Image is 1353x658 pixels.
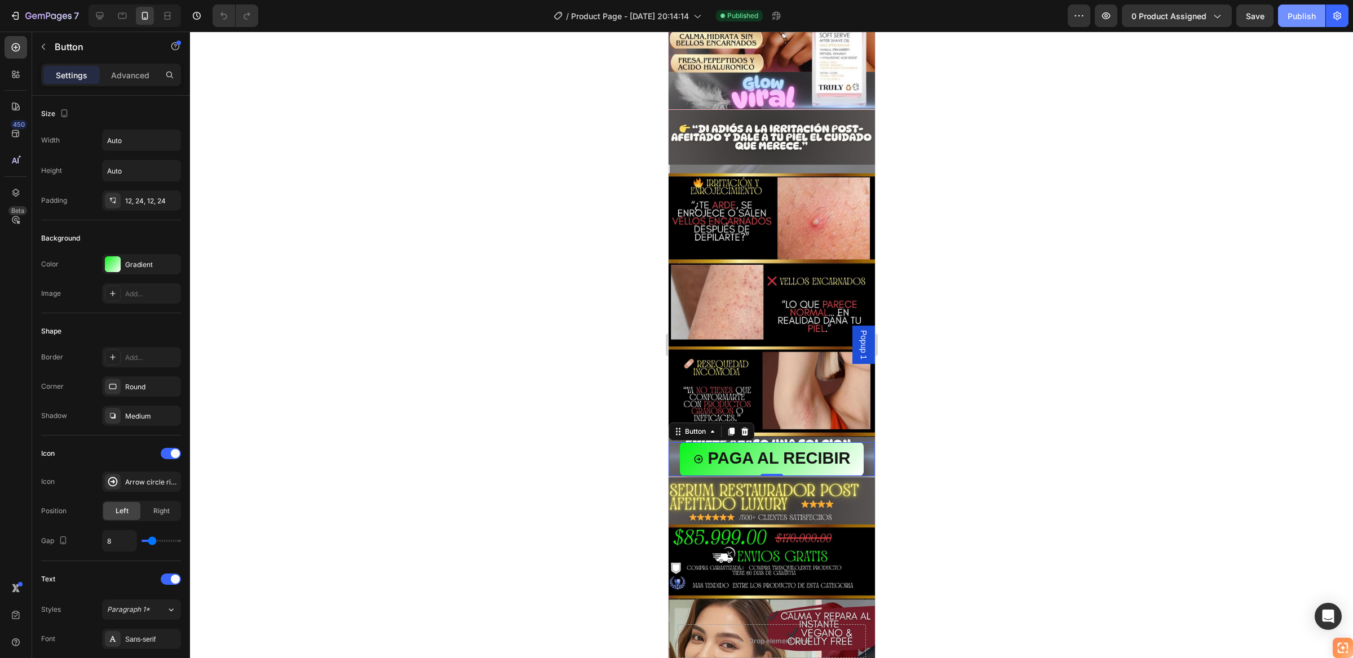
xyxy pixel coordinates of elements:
div: Arrow circle right bold [125,477,178,487]
div: 450 [11,120,27,129]
p: Settings [56,69,87,81]
div: Size [41,106,71,122]
span: Left [116,506,129,516]
button: 7 [5,5,84,27]
div: Background [41,233,80,243]
div: Height [41,166,62,176]
div: Width [41,135,60,145]
div: Add... [125,289,178,299]
div: Position [41,506,67,516]
div: Shadow [41,411,67,421]
div: Color [41,259,59,269]
div: Gap [41,533,70,549]
span: Paragraph 1* [107,604,150,615]
span: / [566,10,569,22]
div: Icon [41,477,55,487]
div: Border [41,352,63,362]
button: Publish [1278,5,1325,27]
span: Published [727,11,758,21]
div: Corner [41,381,64,392]
div: Text [41,574,55,584]
span: 0 product assigned [1131,10,1206,22]
div: Undo/Redo [213,5,258,27]
p: Advanced [111,69,149,81]
div: 12, 24, 12, 24 [125,196,178,206]
input: Auto [103,130,180,150]
div: Open Intercom Messenger [1315,603,1342,630]
span: Right [153,506,170,516]
button: 0 product assigned [1122,5,1232,27]
div: Font [41,634,55,644]
button: Save [1236,5,1274,27]
div: Beta [8,206,27,215]
div: Image [41,288,61,299]
div: Sans-serif [125,634,178,644]
input: Auto [103,161,180,181]
div: Shape [41,326,61,336]
div: Round [125,382,178,392]
input: Auto [103,531,136,551]
p: Button [55,40,151,54]
div: Padding [41,195,67,206]
span: Save [1246,11,1264,21]
button: Paragraph 1* [102,599,181,620]
div: Medium [125,411,178,421]
span: Product Page - [DATE] 20:14:14 [571,10,689,22]
div: Publish [1288,10,1316,22]
div: Styles [41,604,61,615]
p: 7 [74,9,79,23]
iframe: Design area [669,32,875,658]
div: Gradient [125,260,178,270]
div: Add... [125,353,178,363]
div: Icon [41,448,55,459]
